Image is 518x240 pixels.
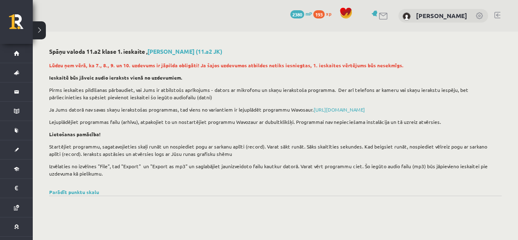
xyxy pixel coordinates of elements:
[290,10,304,18] span: 2380
[314,106,365,113] a: [URL][DOMAIN_NAME]
[49,143,498,158] p: Startējiet programmu, sagatavojieties skaļi runāt un nospiediet pogu ar sarkanu aplīti (record). ...
[49,118,498,126] p: Lejuplādējiet programmas failu (arhīvu), atpakojiet to un nostartējiet programmu Wavozaur ar dubu...
[49,86,498,101] p: Pirms ieskaites pildīšanas pārbaudiet, vai Jums ir atbilstošs aprīkojums - dators ar mikrofonu un...
[305,10,312,17] span: mP
[9,14,33,35] a: Rīgas 1. Tālmācības vidusskola
[49,189,99,195] a: Parādīt punktu skalu
[49,74,183,81] strong: Ieskaitē būs jāveic audio ieraksts vienā no uzdevumiem.
[49,62,404,69] strong: Lūdzu ņem vērā, ka 7., 8., 9. un 10. uzdevums ir jāpilda obligāti! Ja šajos uzdevumos atbildes ne...
[290,10,312,17] a: 2380 mP
[49,131,101,137] strong: Lietošanas pamācība!
[313,10,325,18] span: 193
[49,106,498,113] p: Ja Jums datorā nav savas skaņu ierakstošas programmas, tad viens no variantiem ir lejuplādēt prog...
[49,162,498,177] p: Izvēlaties no izvēlnes "File", tad "Export" un "Export as mp3" un saglabājiet jaunizveidoto failu...
[313,10,335,17] a: 193 xp
[147,48,222,55] a: [PERSON_NAME] (11.a2 JK)
[416,11,467,20] a: [PERSON_NAME]
[326,10,331,17] span: xp
[403,12,411,21] img: Laura Reine
[49,48,502,55] h2: Spāņu valoda 11.a2 klase 1. ieskaite ,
